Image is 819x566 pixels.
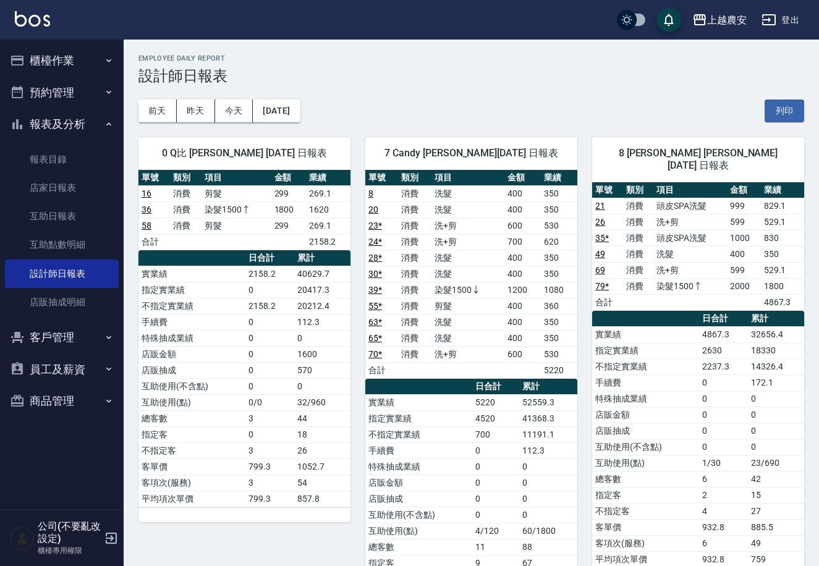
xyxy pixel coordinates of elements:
[398,330,431,346] td: 消費
[294,362,350,378] td: 570
[519,394,577,410] td: 52559.3
[595,217,605,227] a: 26
[653,262,727,278] td: 洗+剪
[727,182,761,198] th: 金額
[748,374,804,391] td: 172.1
[592,358,699,374] td: 不指定實業績
[504,282,541,298] td: 1200
[761,278,804,294] td: 1800
[398,282,431,298] td: 消費
[623,198,654,214] td: 消費
[398,218,431,234] td: 消費
[368,205,378,214] a: 20
[5,353,119,386] button: 員工及薪資
[138,314,245,330] td: 手續費
[5,174,119,202] a: 店家日報表
[138,458,245,475] td: 客單價
[138,67,804,85] h3: 設計師日報表
[472,410,519,426] td: 4520
[365,170,577,379] table: a dense table
[15,11,50,27] img: Logo
[595,201,605,211] a: 21
[398,201,431,218] td: 消費
[472,394,519,410] td: 5220
[699,439,748,455] td: 0
[431,185,504,201] td: 洗髮
[365,394,472,410] td: 實業績
[592,519,699,535] td: 客單價
[138,394,245,410] td: 互助使用(點)
[142,188,151,198] a: 16
[245,362,294,378] td: 0
[541,250,577,266] td: 350
[541,346,577,362] td: 530
[504,346,541,362] td: 600
[541,330,577,346] td: 350
[623,278,654,294] td: 消費
[365,410,472,426] td: 指定實業績
[656,7,681,32] button: save
[699,455,748,471] td: 1/30
[727,230,761,246] td: 1000
[761,230,804,246] td: 830
[294,458,350,475] td: 1052.7
[623,214,654,230] td: 消費
[365,170,398,186] th: 單號
[170,218,202,234] td: 消費
[623,182,654,198] th: 類別
[504,185,541,201] td: 400
[294,314,350,330] td: 112.3
[472,458,519,475] td: 0
[595,249,605,259] a: 49
[519,475,577,491] td: 0
[245,458,294,475] td: 799.3
[699,423,748,439] td: 0
[699,374,748,391] td: 0
[748,311,804,327] th: 累計
[38,545,101,556] p: 櫃檯專用權限
[519,507,577,523] td: 0
[138,362,245,378] td: 店販抽成
[748,471,804,487] td: 42
[699,503,748,519] td: 4
[699,358,748,374] td: 2237.3
[138,346,245,362] td: 店販金額
[748,342,804,358] td: 18330
[294,298,350,314] td: 20212.4
[699,311,748,327] th: 日合計
[5,44,119,77] button: 櫃檯作業
[765,99,804,122] button: 列印
[761,294,804,310] td: 4867.3
[761,214,804,230] td: 529.1
[138,266,245,282] td: 實業績
[519,523,577,539] td: 60/1800
[365,491,472,507] td: 店販抽成
[138,475,245,491] td: 客項次(服務)
[748,455,804,471] td: 23/690
[138,410,245,426] td: 總客數
[541,362,577,378] td: 5220
[519,442,577,458] td: 112.3
[245,491,294,507] td: 799.3
[748,519,804,535] td: 885.5
[5,77,119,109] button: 預約管理
[623,246,654,262] td: 消費
[504,234,541,250] td: 700
[592,182,623,198] th: 單號
[153,147,336,159] span: 0 Q比 [PERSON_NAME] [DATE] 日報表
[592,294,623,310] td: 合計
[245,330,294,346] td: 0
[138,426,245,442] td: 指定客
[541,218,577,234] td: 530
[398,250,431,266] td: 消費
[5,288,119,316] a: 店販抽成明細
[294,266,350,282] td: 40629.7
[5,321,119,353] button: 客戶管理
[519,410,577,426] td: 41368.3
[504,266,541,282] td: 400
[170,185,202,201] td: 消費
[170,170,202,186] th: 類別
[653,230,727,246] td: 頭皮SPA洗髮
[699,342,748,358] td: 2630
[365,539,472,555] td: 總客數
